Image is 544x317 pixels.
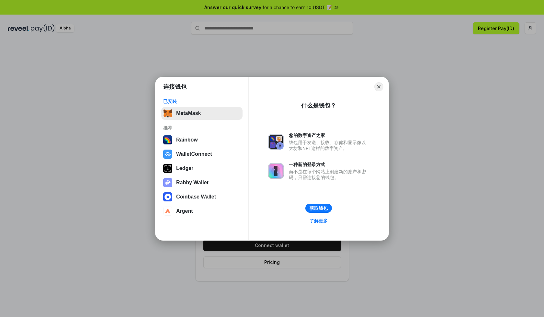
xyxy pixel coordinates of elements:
[289,162,369,167] div: 一种新的登录方式
[176,151,212,157] div: WalletConnect
[306,217,332,225] a: 了解更多
[163,109,172,118] img: svg+xml,%3Csvg%20fill%3D%22none%22%20height%3D%2233%22%20viewBox%3D%220%200%2035%2033%22%20width%...
[176,180,209,186] div: Rabby Wallet
[176,208,193,214] div: Argent
[163,178,172,187] img: svg+xml,%3Csvg%20xmlns%3D%22http%3A%2F%2Fwww.w3.org%2F2000%2Fsvg%22%20fill%3D%22none%22%20viewBox...
[163,83,187,91] h1: 连接钱包
[268,134,284,150] img: svg+xml,%3Csvg%20xmlns%3D%22http%3A%2F%2Fwww.w3.org%2F2000%2Fsvg%22%20fill%3D%22none%22%20viewBox...
[161,107,243,120] button: MetaMask
[161,176,243,189] button: Rabby Wallet
[161,148,243,161] button: WalletConnect
[310,218,328,224] div: 了解更多
[161,162,243,175] button: Ledger
[163,192,172,201] img: svg+xml,%3Csvg%20width%3D%2228%22%20height%3D%2228%22%20viewBox%3D%220%200%2028%2028%22%20fill%3D...
[176,137,198,143] div: Rainbow
[161,190,243,203] button: Coinbase Wallet
[289,169,369,180] div: 而不是在每个网站上创建新的账户和密码，只需连接您的钱包。
[310,205,328,211] div: 获取钱包
[163,150,172,159] img: svg+xml,%3Csvg%20width%3D%2228%22%20height%3D%2228%22%20viewBox%3D%220%200%2028%2028%22%20fill%3D...
[305,204,332,213] button: 获取钱包
[163,125,241,131] div: 推荐
[301,102,336,109] div: 什么是钱包？
[289,132,369,138] div: 您的数字资产之家
[163,207,172,216] img: svg+xml,%3Csvg%20width%3D%2228%22%20height%3D%2228%22%20viewBox%3D%220%200%2028%2028%22%20fill%3D...
[268,163,284,179] img: svg+xml,%3Csvg%20xmlns%3D%22http%3A%2F%2Fwww.w3.org%2F2000%2Fsvg%22%20fill%3D%22none%22%20viewBox...
[289,140,369,151] div: 钱包用于发送、接收、存储和显示像以太坊和NFT这样的数字资产。
[161,205,243,218] button: Argent
[176,110,201,116] div: MetaMask
[163,164,172,173] img: svg+xml,%3Csvg%20xmlns%3D%22http%3A%2F%2Fwww.w3.org%2F2000%2Fsvg%22%20width%3D%2228%22%20height%3...
[163,98,241,104] div: 已安装
[176,194,216,200] div: Coinbase Wallet
[374,82,383,91] button: Close
[163,135,172,144] img: svg+xml,%3Csvg%20width%3D%22120%22%20height%3D%22120%22%20viewBox%3D%220%200%20120%20120%22%20fil...
[161,133,243,146] button: Rainbow
[176,165,193,171] div: Ledger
